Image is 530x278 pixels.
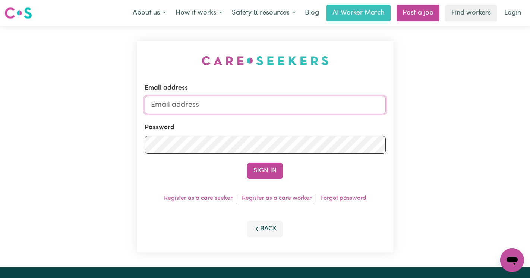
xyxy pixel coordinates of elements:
[145,96,386,114] input: Email address
[445,5,497,21] a: Find workers
[145,83,188,93] label: Email address
[4,4,32,22] a: Careseekers logo
[145,123,174,132] label: Password
[164,195,233,201] a: Register as a care seeker
[242,195,312,201] a: Register as a care worker
[4,6,32,20] img: Careseekers logo
[500,248,524,272] iframe: Button to launch messaging window
[247,221,283,237] button: Back
[171,5,227,21] button: How it works
[300,5,324,21] a: Blog
[247,163,283,179] button: Sign In
[397,5,439,21] a: Post a job
[326,5,391,21] a: AI Worker Match
[500,5,526,21] a: Login
[227,5,300,21] button: Safety & resources
[321,195,366,201] a: Forgot password
[128,5,171,21] button: About us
